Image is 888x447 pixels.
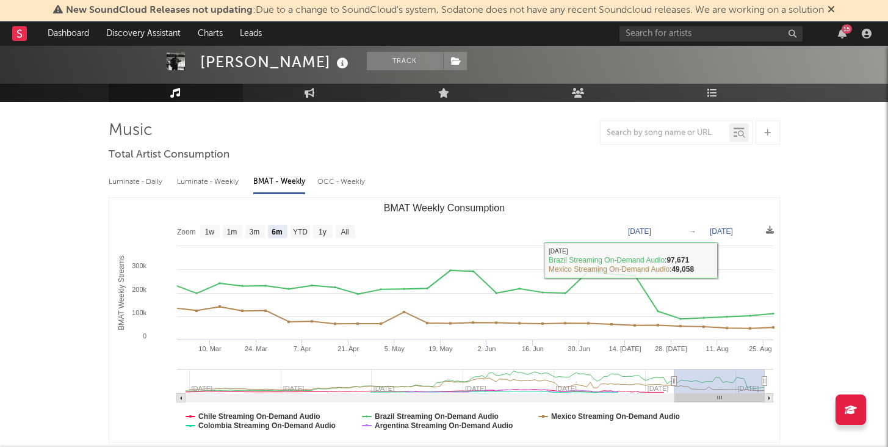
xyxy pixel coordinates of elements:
div: OCC - Weekly [317,172,366,192]
span: Dismiss [828,5,835,15]
text: 0 [142,332,146,340]
a: Dashboard [39,21,98,46]
text: 7. Apr [293,345,311,352]
button: 15 [838,29,846,38]
text: 30. Jun [568,345,590,352]
text: 14. [DATE] [608,345,641,352]
text: 25. Aug [749,345,771,352]
text: 11. Aug [706,345,728,352]
text: 1w [204,228,214,236]
div: 15 [842,24,852,34]
button: Track [367,52,443,70]
text: 21. Apr [338,345,359,352]
text: 19. May [428,345,453,352]
text: 100k [132,309,146,316]
text: All [341,228,348,236]
div: [PERSON_NAME] [200,52,352,72]
text: 28. [DATE] [655,345,687,352]
text: 200k [132,286,146,293]
text: 1y [319,228,327,236]
text: 6m [272,228,282,236]
text: BMAT Weekly Consumption [383,203,504,213]
span: : Due to a change to SoundCloud's system, Sodatone does not have any recent Soundcloud releases. ... [66,5,824,15]
text: 5. May [384,345,405,352]
input: Search by song name or URL [601,128,729,138]
text: 16. Jun [521,345,543,352]
text: 300k [132,262,146,269]
text: Argentina Streaming On-Demand Audio [375,421,513,430]
text: 2. Jun [477,345,496,352]
text: 1m [226,228,237,236]
text: [DATE] [710,227,733,236]
div: Luminate - Weekly [177,172,241,192]
text: Zoom [177,228,196,236]
text: [DATE] [628,227,651,236]
a: Charts [189,21,231,46]
span: Total Artist Consumption [109,148,229,162]
text: Colombia Streaming On-Demand Audio [198,421,336,430]
a: Leads [231,21,270,46]
text: Brazil Streaming On-Demand Audio [375,412,499,421]
a: Discovery Assistant [98,21,189,46]
div: Luminate - Daily [109,172,165,192]
text: Chile Streaming On-Demand Audio [198,412,320,421]
text: → [689,227,696,236]
text: 10. Mar [198,345,222,352]
text: BMAT Weekly Streams [117,255,125,330]
span: New SoundCloud Releases not updating [66,5,253,15]
text: 3m [249,228,259,236]
text: Mexico Streaming On-Demand Audio [551,412,680,421]
text: YTD [292,228,307,236]
div: BMAT - Weekly [253,172,305,192]
text: 24. Mar [244,345,267,352]
svg: BMAT Weekly Consumption [109,198,779,442]
input: Search for artists [619,26,803,42]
